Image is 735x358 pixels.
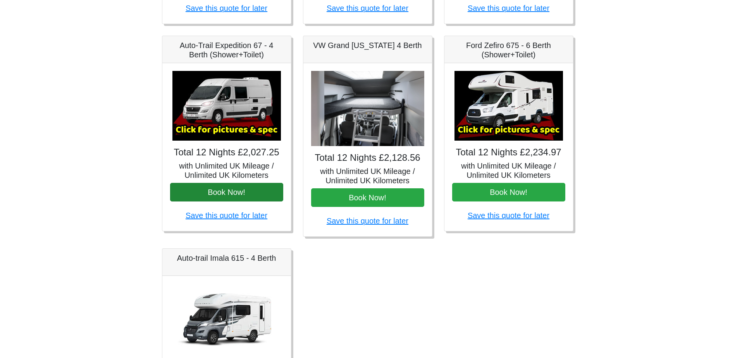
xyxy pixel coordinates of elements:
a: Save this quote for later [327,217,408,225]
h4: Total 12 Nights £2,128.56 [311,152,424,164]
img: Auto-Trail Expedition 67 - 4 Berth (Shower+Toilet) [172,71,281,141]
h5: with Unlimited UK Mileage / Unlimited UK Kilometers [311,167,424,185]
a: Save this quote for later [468,211,549,220]
h5: Auto-Trail Expedition 67 - 4 Berth (Shower+Toilet) [170,41,283,59]
h5: with Unlimited UK Mileage / Unlimited UK Kilometers [452,161,565,180]
button: Book Now! [170,183,283,201]
img: Ford Zefiro 675 - 6 Berth (Shower+Toilet) [454,71,563,141]
h5: with Unlimited UK Mileage / Unlimited UK Kilometers [170,161,283,180]
a: Save this quote for later [468,4,549,12]
a: Save this quote for later [186,211,267,220]
h5: Auto-trail Imala 615 - 4 Berth [170,253,283,263]
button: Book Now! [311,188,424,207]
h5: VW Grand [US_STATE] 4 Berth [311,41,424,50]
img: Auto-trail Imala 615 - 4 Berth [172,284,281,353]
img: VW Grand California 4 Berth [311,71,424,146]
a: Save this quote for later [327,4,408,12]
button: Book Now! [452,183,565,201]
h5: Ford Zefiro 675 - 6 Berth (Shower+Toilet) [452,41,565,59]
h4: Total 12 Nights £2,234.97 [452,147,565,158]
h4: Total 12 Nights £2,027.25 [170,147,283,158]
a: Save this quote for later [186,4,267,12]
